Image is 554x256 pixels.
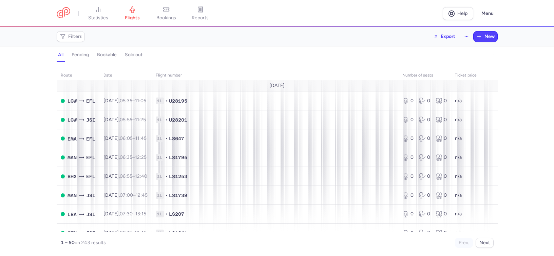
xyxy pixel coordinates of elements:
th: Ticket price [451,70,481,81]
time: 05:55 [120,117,132,123]
span: n/a [455,211,462,217]
button: Menu [477,7,498,20]
button: Filters [57,31,84,42]
div: 0 [419,154,430,161]
div: 0 [402,154,414,161]
span: BHX [68,173,77,180]
time: 07:30 [120,211,133,217]
span: [DATE], [103,117,146,123]
div: 0 [402,116,414,123]
span: U28195 [169,98,187,104]
span: • [165,154,168,161]
span: n/a [455,98,462,104]
div: 0 [436,230,447,236]
span: MAN [68,154,77,161]
h4: sold out [125,52,142,58]
span: [DATE], [103,135,147,141]
time: 13:45 [135,230,147,236]
div: 0 [402,230,414,236]
span: LS1641 [169,230,187,236]
div: 0 [419,192,430,199]
span: STN [68,229,77,237]
a: CitizenPlane red outlined logo [57,7,70,20]
a: bookings [149,6,183,21]
span: LS647 [169,135,184,142]
th: number of seats [398,70,451,81]
span: EMA [68,135,77,143]
span: n/a [455,173,462,179]
div: 0 [402,211,414,217]
div: 0 [436,192,447,199]
div: 0 [436,154,447,161]
span: bookings [156,15,176,21]
span: EFL [86,154,95,161]
span: • [165,230,168,236]
span: flights [125,15,140,21]
h4: pending [72,52,89,58]
span: • [165,116,168,123]
span: Filters [68,34,82,39]
span: LBA [68,211,77,218]
span: [DATE], [103,230,147,236]
a: Help [443,7,473,20]
a: statistics [81,6,115,21]
span: n/a [455,154,462,160]
span: 1L [156,173,164,180]
time: 11:45 [135,135,147,141]
div: 0 [436,211,447,217]
div: 0 [419,135,430,142]
span: LS207 [169,211,184,217]
span: on 243 results [75,240,106,246]
span: 1L [156,98,164,104]
div: 0 [436,135,447,142]
div: 0 [436,116,447,123]
span: statistics [88,15,108,21]
span: 1L [156,154,164,161]
time: 07:00 [120,192,133,198]
div: 0 [419,98,430,104]
span: n/a [455,230,462,236]
span: Help [457,11,467,16]
span: – [120,192,148,198]
span: New [484,34,495,39]
div: 0 [419,211,430,217]
span: EFL [86,173,95,180]
span: – [120,173,147,179]
div: 0 [419,173,430,180]
span: • [165,173,168,180]
time: 06:35 [120,154,132,160]
time: 05:35 [120,98,132,104]
span: MAN [68,192,77,199]
span: [DATE], [103,98,146,104]
span: EFL [86,135,95,143]
a: reports [183,6,217,21]
time: 08:15 [120,230,132,236]
div: 0 [419,116,430,123]
h4: bookable [97,52,117,58]
time: 12:25 [135,154,147,160]
th: route [57,70,99,81]
span: • [165,211,168,217]
time: 11:25 [135,117,146,123]
time: 12:45 [136,192,148,198]
button: Export [429,31,460,42]
span: Export [441,34,455,39]
div: 0 [419,230,430,236]
span: 1L [156,135,164,142]
strong: 1 – 50 [61,240,75,246]
button: Next [476,238,494,248]
span: JSI [86,211,95,218]
span: [DATE], [103,192,148,198]
span: EFL [86,97,95,105]
span: • [165,98,168,104]
span: n/a [455,117,462,123]
span: • [165,135,168,142]
span: [DATE] [269,83,285,88]
button: New [474,31,497,42]
span: JSI [86,116,95,124]
span: 1L [156,116,164,123]
span: LS1739 [169,192,187,199]
span: 1L [156,211,164,217]
div: 0 [402,173,414,180]
span: LGW [68,116,77,124]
